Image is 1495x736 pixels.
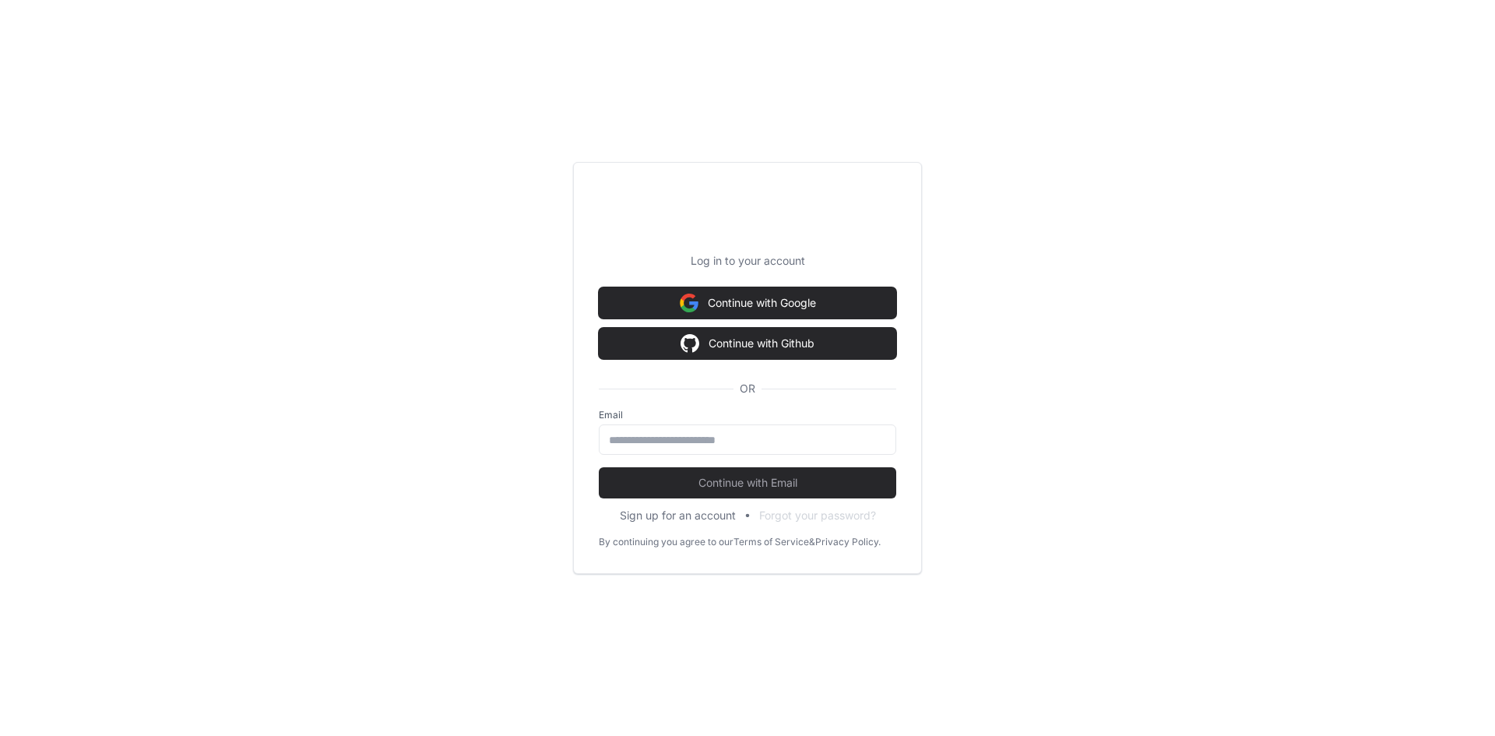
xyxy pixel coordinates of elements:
button: Continue with Github [599,328,896,359]
div: & [809,536,815,548]
a: Terms of Service [733,536,809,548]
button: Continue with Email [599,467,896,498]
p: Log in to your account [599,253,896,269]
span: OR [733,381,762,396]
label: Email [599,409,896,421]
button: Forgot your password? [759,508,876,523]
button: Continue with Google [599,287,896,319]
span: Continue with Email [599,475,896,491]
button: Sign up for an account [620,508,736,523]
img: Sign in with google [680,287,698,319]
a: Privacy Policy. [815,536,881,548]
div: By continuing you agree to our [599,536,733,548]
img: Sign in with google [681,328,699,359]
